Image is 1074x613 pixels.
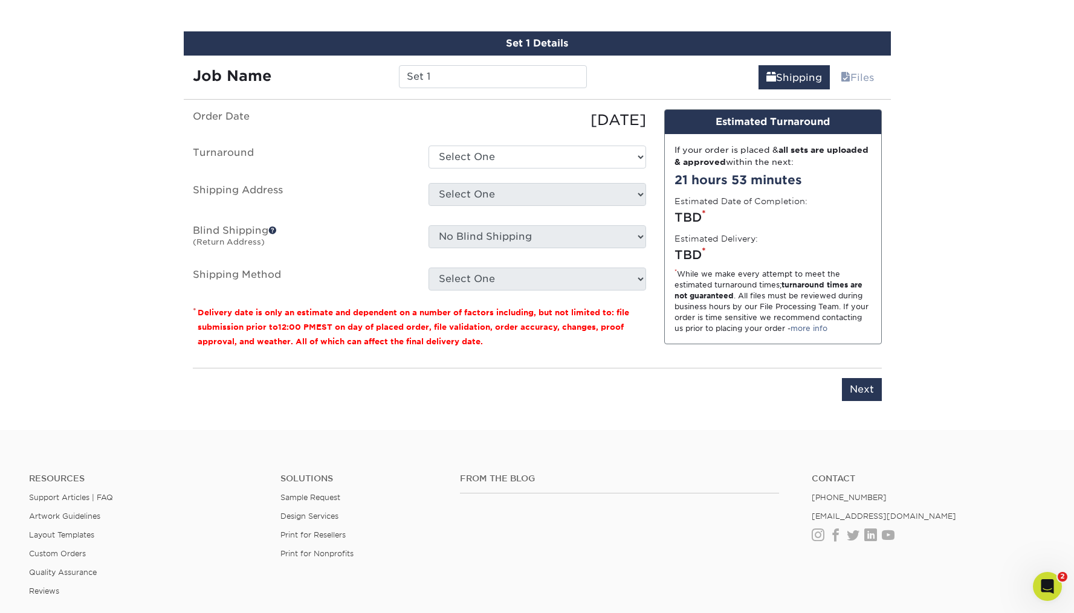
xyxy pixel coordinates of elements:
[184,183,419,211] label: Shipping Address
[419,109,655,131] div: [DATE]
[759,65,830,89] a: Shipping
[280,549,354,558] a: Print for Nonprofits
[841,72,850,83] span: files
[184,146,419,168] label: Turnaround
[399,65,587,88] input: Enter a job name
[29,493,113,502] a: Support Articles | FAQ
[29,586,59,595] a: Reviews
[29,473,262,484] h4: Resources
[766,72,776,83] span: shipping
[280,493,340,502] a: Sample Request
[280,530,346,539] a: Print for Resellers
[812,473,1045,484] a: Contact
[184,109,419,131] label: Order Date
[460,473,779,484] h4: From the Blog
[29,549,86,558] a: Custom Orders
[184,268,419,290] label: Shipping Method
[29,530,94,539] a: Layout Templates
[674,208,872,226] div: TBD
[29,512,100,521] a: Artwork Guidelines
[674,233,758,245] label: Estimated Delivery:
[1033,572,1062,601] iframe: Intercom live chat
[278,323,316,332] span: 12:00 PM
[674,171,872,189] div: 21 hours 53 minutes
[842,378,882,401] input: Next
[674,246,872,264] div: TBD
[280,473,442,484] h4: Solutions
[791,324,827,333] a: more info
[674,269,872,334] div: While we make every attempt to meet the estimated turnaround times; . All files must be reviewed ...
[674,195,807,207] label: Estimated Date of Completion:
[184,225,419,253] label: Blind Shipping
[674,280,862,300] strong: turnaround times are not guaranteed
[198,308,629,346] small: Delivery date is only an estimate and dependent on a number of factors including, but not limited...
[280,512,338,521] a: Design Services
[184,31,891,56] div: Set 1 Details
[193,237,265,246] small: (Return Address)
[833,65,882,89] a: Files
[29,568,97,577] a: Quality Assurance
[193,67,271,85] strong: Job Name
[1058,572,1067,582] span: 2
[674,144,872,168] div: If your order is placed & within the next:
[665,110,881,134] div: Estimated Turnaround
[812,512,956,521] a: [EMAIL_ADDRESS][DOMAIN_NAME]
[812,493,887,502] a: [PHONE_NUMBER]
